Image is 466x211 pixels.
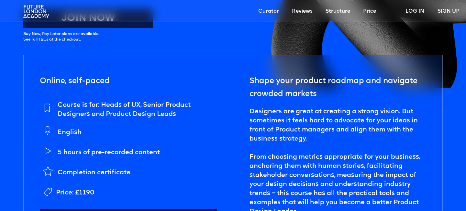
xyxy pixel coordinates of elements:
h5: Shape your product roadmap and navigate crowded markets [250,75,426,101]
a: Curator [252,2,285,21]
div: English [58,128,82,137]
div: Buy Now, Pay Later plans are available. See full T&Cs at the checkout. [23,31,99,43]
a: LOG IN [399,2,431,21]
div: Course is for: Heads of UX, Senior Product Designers and Product Design Leads [58,101,217,119]
h5: Online, self-paced [40,75,110,88]
div: Completion certificate [58,168,130,177]
a: Price [357,2,383,21]
a: Structure [319,2,357,21]
a: SIGN UP [431,2,466,21]
div: Price: £1190 [56,188,94,197]
a: Reviews [285,2,319,21]
div: 5 hours of pre-recorded content [58,148,160,157]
